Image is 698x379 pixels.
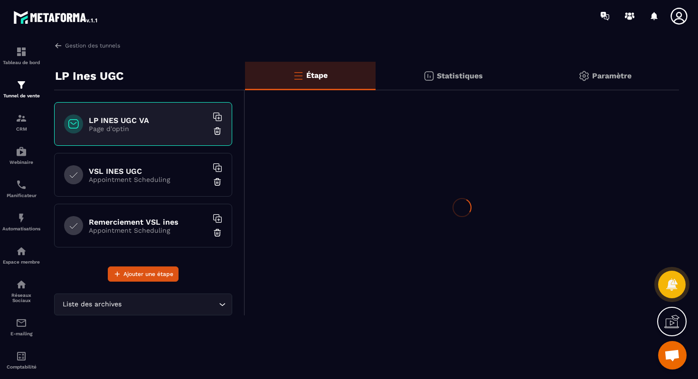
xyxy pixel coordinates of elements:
img: formation [16,46,27,57]
p: Webinaire [2,160,40,165]
img: scheduler [16,179,27,190]
a: social-networksocial-networkRéseaux Sociaux [2,272,40,310]
a: schedulerschedulerPlanificateur [2,172,40,205]
h6: LP INES UGC VA [89,116,208,125]
img: automations [16,212,27,224]
p: Comptabilité [2,364,40,370]
p: Tunnel de vente [2,93,40,98]
h6: VSL INES UGC [89,167,208,176]
img: formation [16,113,27,124]
p: Page d'optin [89,125,208,133]
span: Ajouter une étape [123,269,173,279]
img: setting-gr.5f69749f.svg [578,70,590,82]
a: automationsautomationsEspace membre [2,238,40,272]
img: automations [16,246,27,257]
img: trash [213,177,222,187]
p: Automatisations [2,226,40,231]
button: Ajouter une étape [108,266,179,282]
p: Appointment Scheduling [89,176,208,183]
p: Paramètre [592,71,632,80]
p: Appointment Scheduling [89,227,208,234]
a: Gestion des tunnels [54,41,120,50]
p: Planificateur [2,193,40,198]
img: trash [213,228,222,237]
p: Étape [306,71,328,80]
img: logo [13,9,99,26]
img: bars-o.4a397970.svg [292,70,304,81]
img: stats.20deebd0.svg [423,70,434,82]
input: Search for option [123,299,217,310]
a: emailemailE-mailing [2,310,40,343]
img: accountant [16,351,27,362]
p: E-mailing [2,331,40,336]
div: Search for option [54,294,232,315]
p: Statistiques [437,71,483,80]
img: formation [16,79,27,91]
span: Liste des archives [60,299,123,310]
p: Espace membre [2,259,40,265]
img: automations [16,146,27,157]
a: Ouvrir le chat [658,341,687,370]
p: LP Ines UGC [55,66,123,85]
img: trash [213,126,222,136]
a: formationformationCRM [2,105,40,139]
h6: Remerciement VSL ines [89,218,208,227]
img: social-network [16,279,27,290]
p: CRM [2,126,40,132]
a: automationsautomationsWebinaire [2,139,40,172]
img: arrow [54,41,63,50]
a: automationsautomationsAutomatisations [2,205,40,238]
a: formationformationTableau de bord [2,39,40,72]
p: Réseaux Sociaux [2,293,40,303]
a: formationformationTunnel de vente [2,72,40,105]
img: email [16,317,27,329]
a: accountantaccountantComptabilité [2,343,40,377]
p: Tableau de bord [2,60,40,65]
